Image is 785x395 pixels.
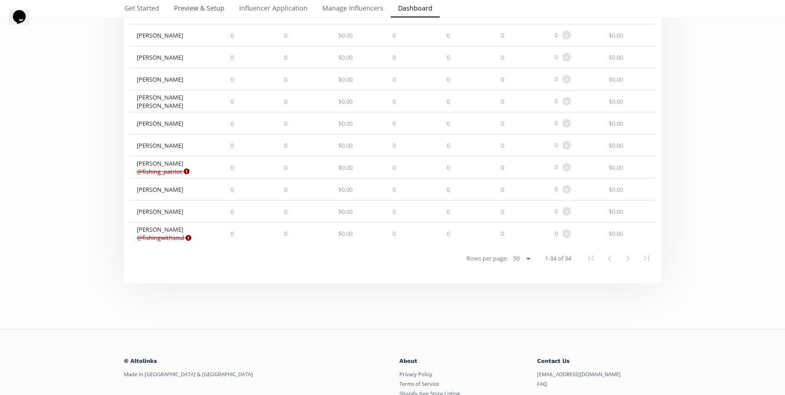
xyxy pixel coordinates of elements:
h3: Contact Us [537,351,661,371]
span: 0 [501,53,504,61]
div: [PERSON_NAME] [137,225,191,242]
span: $ 0.00 [609,31,623,39]
span: 0 [447,141,450,150]
span: $ 0.00 [338,207,353,216]
span: $ 0.00 [338,119,353,128]
span: $ 0.00 [609,207,623,216]
span: 0 [447,207,450,216]
span: $ 0.00 [338,229,353,238]
span: $ 0.00 [338,75,353,83]
span: 0 [501,97,504,106]
span: 0 [284,31,287,39]
span: 0 [501,119,504,128]
select: Rows per page: [510,253,534,264]
span: $ 0.00 [609,75,623,83]
span: 0 [555,75,558,83]
span: 0 [392,163,396,172]
span: 0 [555,229,558,238]
span: 0 [555,163,558,172]
span: 0 [284,207,287,216]
span: $ 0.00 [609,229,623,238]
span: 0 [555,31,558,39]
h3: About [399,351,523,371]
span: $ 0.00 [338,163,353,172]
span: 0 [555,185,558,194]
span: + [562,97,571,106]
span: 0 [501,141,504,150]
span: 0 [230,229,234,238]
span: 0 [447,75,450,83]
span: 0 [392,185,396,194]
iframe: chat widget [9,9,39,37]
span: $ 0.00 [338,185,353,194]
span: 0 [501,207,504,216]
span: 0 [447,31,450,39]
div: [PERSON_NAME] [137,53,183,61]
span: $ 0.00 [338,31,353,39]
div: [PERSON_NAME] [PERSON_NAME] [137,93,216,110]
span: 0 [555,53,558,61]
span: 0 [284,141,287,150]
span: 0 [284,163,287,172]
span: 0 [284,75,287,83]
span: 0 [230,185,234,194]
a: [EMAIL_ADDRESS][DOMAIN_NAME] [537,371,621,378]
span: 0 [555,119,558,128]
span: 0 [392,53,396,61]
span: 0 [447,97,450,106]
button: Last Page [637,249,656,267]
div: [PERSON_NAME] [137,75,183,83]
span: 0 [284,119,287,128]
span: 0 [230,75,234,83]
span: $ 0.00 [338,53,353,61]
span: 0 [392,207,396,216]
span: 0 [230,141,234,150]
span: $ 0.00 [609,97,623,106]
span: 1-34 of 34 [545,254,571,263]
div: [PERSON_NAME] [137,207,183,216]
button: Previous Page [600,249,619,267]
span: + [562,207,571,216]
span: 0 [447,119,450,128]
span: + [562,75,571,83]
span: $ 0.00 [609,163,623,172]
span: 0 [501,31,504,39]
div: [PERSON_NAME] [137,31,183,39]
span: 0 [447,163,450,172]
span: $ 0.00 [609,185,623,194]
span: + [562,119,571,128]
span: + [562,141,571,150]
a: FAQ [537,380,547,387]
span: + [562,163,571,172]
span: 0 [501,75,504,83]
span: 0 [392,75,396,83]
div: [PERSON_NAME] [137,185,183,194]
span: + [562,229,571,238]
span: 0 [501,163,504,172]
a: @fishing_patriot [137,167,190,176]
div: [PERSON_NAME] [137,159,190,176]
span: 0 [284,185,287,194]
span: 0 [230,163,234,172]
div: [PERSON_NAME] [137,141,183,150]
span: 0 [447,53,450,61]
a: Privacy Policy [399,371,432,378]
span: 0 [392,31,396,39]
span: + [562,31,571,39]
span: 0 [392,97,396,106]
span: 0 [230,119,234,128]
button: Next Page [619,249,637,267]
span: 0 [230,97,234,106]
h3: © Altolinks [124,351,386,371]
div: [PERSON_NAME] [137,119,183,128]
span: 0 [392,141,396,150]
span: 0 [501,185,504,194]
span: 0 [555,207,558,216]
button: First Page [582,249,600,267]
span: Rows per page: [466,254,508,263]
span: 0 [447,229,450,238]
span: $ 0.00 [609,53,623,61]
span: 0 [392,119,396,128]
span: 0 [501,229,504,238]
span: 0 [284,229,287,238]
